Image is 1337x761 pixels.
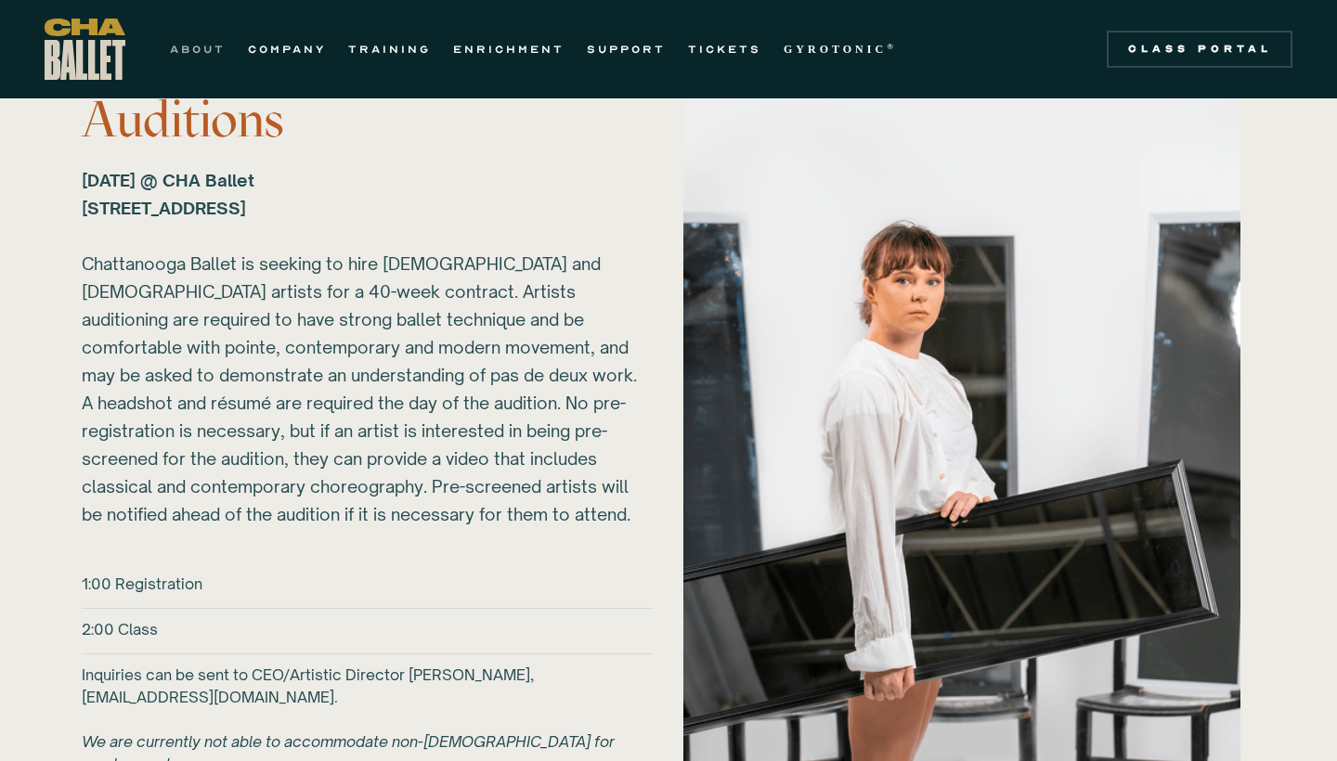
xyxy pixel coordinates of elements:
[784,38,897,60] a: GYROTONIC®
[1107,31,1292,68] a: Class Portal
[82,166,639,528] div: Chattanooga Ballet is seeking to hire [DEMOGRAPHIC_DATA] and [DEMOGRAPHIC_DATA] artists for a 40-...
[248,38,326,60] a: COMPANY
[587,38,666,60] a: SUPPORT
[348,38,431,60] a: TRAINING
[887,42,897,51] sup: ®
[45,19,125,80] a: home
[1118,42,1281,57] div: Class Portal
[82,618,158,640] h6: 2:00 Class
[82,170,254,218] strong: [DATE] @ CHA Ballet [STREET_ADDRESS] ‍
[453,38,565,60] a: ENRICHMENT
[82,92,654,148] h3: Auditions
[784,43,887,56] strong: GYROTONIC
[688,38,761,60] a: TICKETS
[170,38,226,60] a: ABOUT
[82,573,202,595] h6: 1:00 Registration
